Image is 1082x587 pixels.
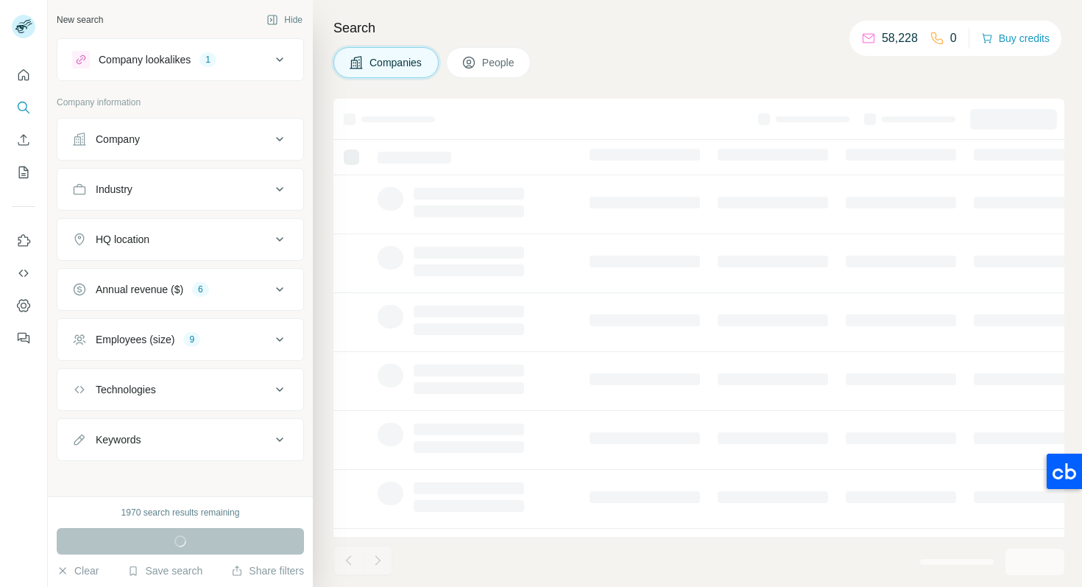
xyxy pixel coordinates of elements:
div: HQ location [96,232,149,247]
p: 58,228 [882,29,918,47]
div: Keywords [96,432,141,447]
button: Industry [57,172,303,207]
button: Keywords [57,422,303,457]
h4: Search [333,18,1064,38]
button: Annual revenue ($)6 [57,272,303,307]
div: Company [96,132,140,147]
div: Industry [96,182,132,197]
div: Employees (size) [96,332,174,347]
div: 6 [192,283,209,296]
button: Enrich CSV [12,127,35,153]
button: Use Surfe on LinkedIn [12,228,35,254]
button: Company [57,122,303,157]
button: Use Surfe API [12,260,35,287]
button: My lists [12,159,35,186]
p: Company information [57,96,304,109]
div: 1970 search results remaining [121,506,240,519]
button: Share filters [231,563,304,578]
button: Dashboard [12,292,35,319]
span: Companies [369,55,423,70]
button: HQ location [57,222,303,257]
button: Save search [127,563,202,578]
p: 0 [950,29,957,47]
button: Search [12,94,35,121]
div: Company lookalikes [99,52,191,67]
button: Buy credits [981,28,1050,49]
button: Company lookalikes1 [57,42,303,77]
div: New search [57,13,103,27]
button: Quick start [12,62,35,88]
button: Clear [57,563,99,578]
button: Technologies [57,372,303,407]
button: Employees (size)9 [57,322,303,357]
span: People [482,55,516,70]
button: Feedback [12,325,35,351]
button: Hide [256,9,313,31]
div: 9 [183,333,200,346]
div: Annual revenue ($) [96,282,183,297]
div: 1 [199,53,216,66]
div: Technologies [96,382,156,397]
